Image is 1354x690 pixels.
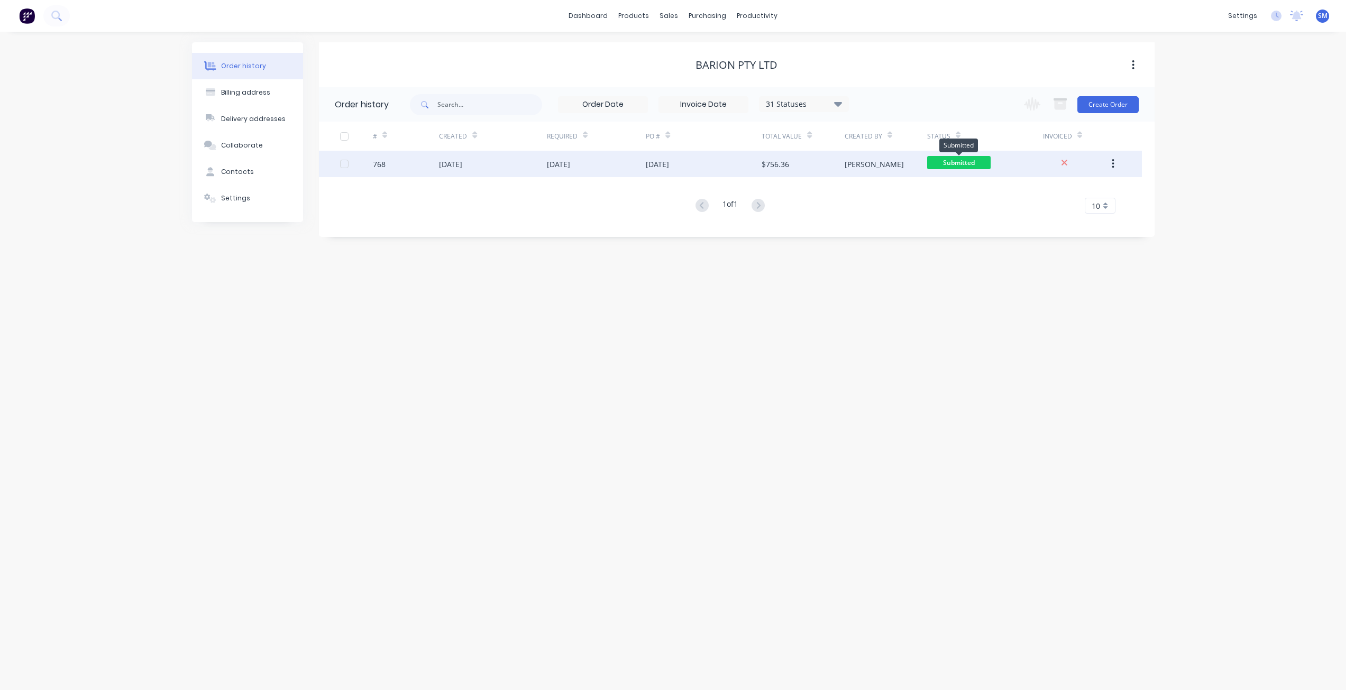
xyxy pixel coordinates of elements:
div: [DATE] [547,159,570,170]
div: Invoiced [1043,132,1072,141]
div: [DATE] [439,159,462,170]
input: Invoice Date [659,97,748,113]
div: Contacts [221,167,254,177]
div: Status [927,132,950,141]
div: PO # [646,122,762,151]
div: Total Value [762,132,802,141]
button: Contacts [192,159,303,185]
div: products [613,8,654,24]
div: Settings [221,194,250,203]
div: Order history [221,61,266,71]
div: settings [1223,8,1262,24]
div: Billing address [221,88,270,97]
div: Created [439,122,546,151]
button: Collaborate [192,132,303,159]
div: Collaborate [221,141,263,150]
span: SM [1318,11,1328,21]
div: Submitted [939,139,978,152]
div: # [373,122,439,151]
a: dashboard [563,8,613,24]
div: sales [654,8,683,24]
div: Invoiced [1043,122,1109,151]
button: Settings [192,185,303,211]
div: Delivery addresses [221,114,286,124]
button: Create Order [1077,96,1139,113]
div: productivity [731,8,783,24]
div: [DATE] [646,159,669,170]
div: 768 [373,159,386,170]
div: BARION PTY LTD [696,59,777,71]
input: Search... [437,94,542,115]
div: 31 Statuses [760,98,848,110]
button: Delivery addresses [192,106,303,132]
div: 1 of 1 [722,198,738,214]
div: Order history [335,98,389,111]
button: Billing address [192,79,303,106]
input: Order Date [559,97,647,113]
div: Created [439,132,467,141]
div: Required [547,132,578,141]
img: Factory [19,8,35,24]
div: PO # [646,132,660,141]
span: Submitted [927,156,991,169]
div: # [373,132,377,141]
div: Status [927,122,1043,151]
div: Created By [845,132,882,141]
div: Created By [845,122,927,151]
button: Order history [192,53,303,79]
div: Required [547,122,646,151]
div: [PERSON_NAME] [845,159,904,170]
div: $756.36 [762,159,789,170]
span: 10 [1092,200,1100,211]
div: purchasing [683,8,731,24]
div: Total Value [762,122,844,151]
